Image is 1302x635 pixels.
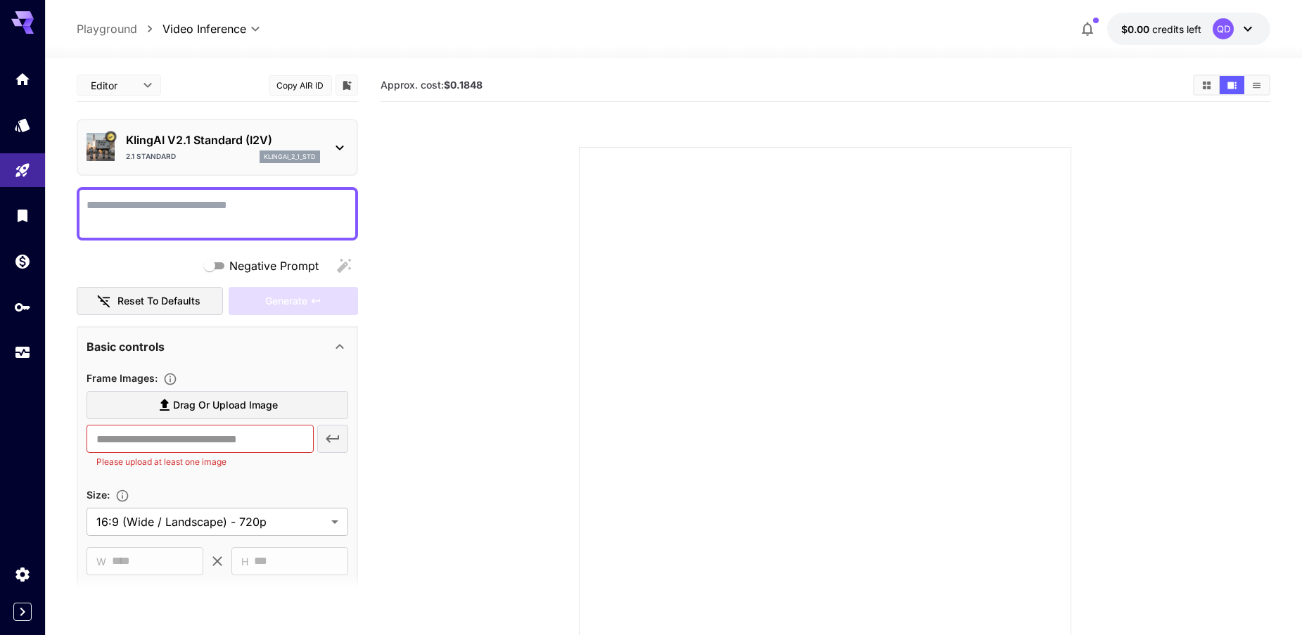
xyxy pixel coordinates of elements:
[87,391,348,420] label: Drag or upload image
[87,126,348,169] div: Certified Model – Vetted for best performance and includes a commercial license.KlingAI V2.1 Stan...
[77,20,162,37] nav: breadcrumb
[14,70,31,88] div: Home
[77,20,137,37] a: Playground
[110,489,135,503] button: Adjust the dimensions of the generated image by specifying its width and height in pixels, or sel...
[1220,76,1244,94] button: Show media in video view
[96,513,326,530] span: 16:9 (Wide / Landscape) - 720p
[158,372,183,386] button: Upload frame images.
[126,151,176,162] p: 2.1 Standard
[96,455,304,469] p: Please upload at least one image
[87,489,110,501] span: Size :
[14,298,31,316] div: API Keys
[14,252,31,270] div: Wallet
[87,330,348,364] div: Basic controls
[87,372,158,384] span: Frame Images :
[13,603,32,621] button: Expand sidebar
[14,116,31,134] div: Models
[126,132,320,148] p: KlingAI V2.1 Standard (I2V)
[87,338,165,355] p: Basic controls
[14,344,31,361] div: Usage
[1193,75,1270,96] div: Show media in grid viewShow media in video viewShow media in list view
[229,287,358,316] div: Please upload at least one frame image
[241,553,248,570] span: H
[105,132,116,143] button: Certified Model – Vetted for best performance and includes a commercial license.
[162,20,246,37] span: Video Inference
[1121,22,1201,37] div: $0.00
[1121,23,1152,35] span: $0.00
[14,207,31,224] div: Library
[14,565,31,583] div: Settings
[269,75,332,96] button: Copy AIR ID
[264,152,316,162] p: klingai_2_1_std
[96,553,106,570] span: W
[1107,13,1270,45] button: $0.00QD
[1244,76,1269,94] button: Show media in list view
[14,162,31,179] div: Playground
[444,79,483,91] b: $0.1848
[173,397,278,414] span: Drag or upload image
[340,77,353,94] button: Add to library
[1152,23,1201,35] span: credits left
[77,287,223,316] button: Reset to defaults
[1213,18,1234,39] div: QD
[229,257,319,274] span: Negative Prompt
[1194,76,1219,94] button: Show media in grid view
[381,79,483,91] span: Approx. cost:
[91,78,134,93] span: Editor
